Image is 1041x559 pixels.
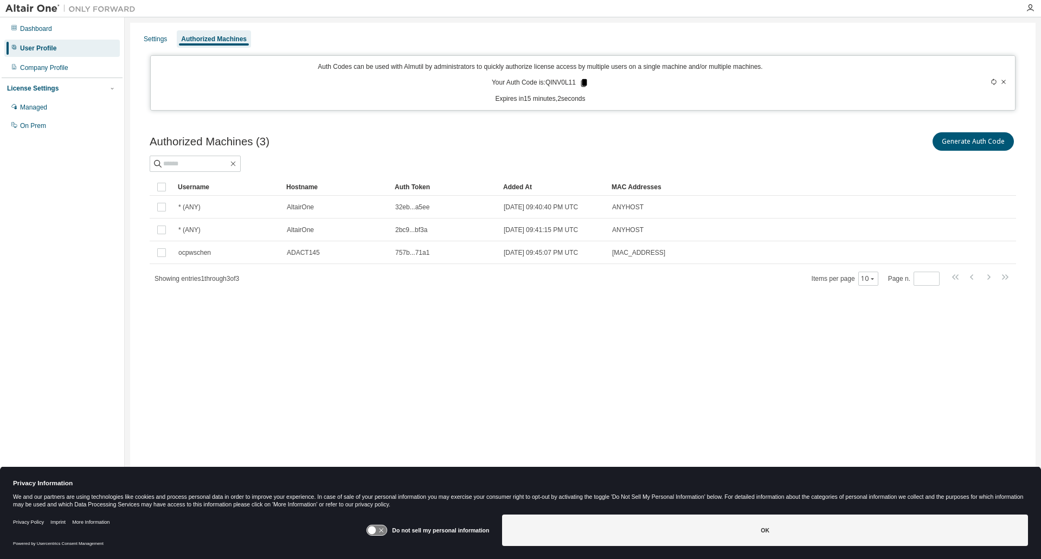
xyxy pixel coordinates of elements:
[20,44,56,53] div: User Profile
[150,136,269,148] span: Authorized Machines (3)
[861,274,876,283] button: 10
[612,226,644,234] span: ANYHOST
[157,62,924,72] p: Auth Codes can be used with Almutil by administrators to quickly authorize license access by mult...
[612,248,665,257] span: [MAC_ADDRESS]
[178,226,201,234] span: * (ANY)
[287,203,314,211] span: AltairOne
[504,203,578,211] span: [DATE] 09:40:40 PM UTC
[5,3,141,14] img: Altair One
[395,226,427,234] span: 2bc9...bf3a
[395,248,429,257] span: 757b...71a1
[20,103,47,112] div: Managed
[20,24,52,33] div: Dashboard
[157,94,924,104] p: Expires in 15 minutes, 2 seconds
[812,272,878,286] span: Items per page
[178,248,211,257] span: ocpwschen
[504,248,578,257] span: [DATE] 09:45:07 PM UTC
[504,226,578,234] span: [DATE] 09:41:15 PM UTC
[7,84,59,93] div: License Settings
[20,121,46,130] div: On Prem
[287,226,314,234] span: AltairOne
[144,35,167,43] div: Settings
[20,63,68,72] div: Company Profile
[287,248,320,257] span: ADACT145
[612,178,902,196] div: MAC Addresses
[155,275,239,282] span: Showing entries 1 through 3 of 3
[395,178,494,196] div: Auth Token
[286,178,386,196] div: Hostname
[503,178,603,196] div: Added At
[612,203,644,211] span: ANYHOST
[181,35,247,43] div: Authorized Machines
[178,178,278,196] div: Username
[492,78,589,88] p: Your Auth Code is: QINV0L11
[933,132,1014,151] button: Generate Auth Code
[178,203,201,211] span: * (ANY)
[888,272,940,286] span: Page n.
[395,203,429,211] span: 32eb...a5ee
